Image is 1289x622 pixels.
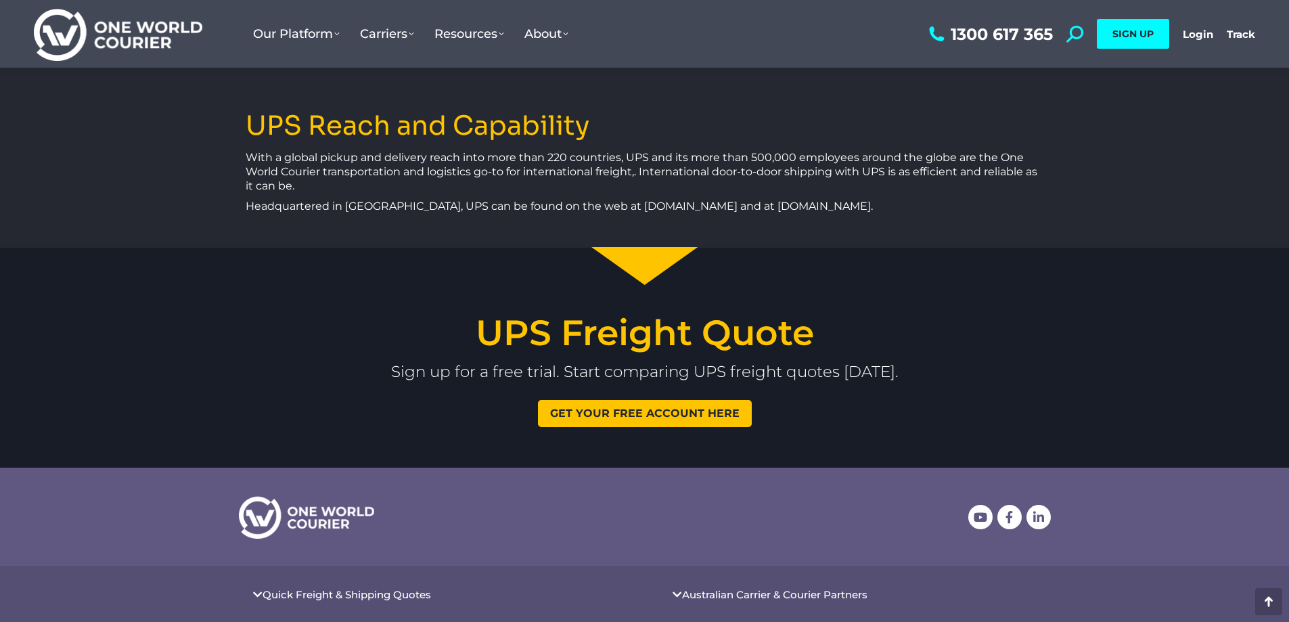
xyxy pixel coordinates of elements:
[926,26,1053,43] a: 1300 617 365
[246,112,589,141] h3: UPS Reach and Capability
[350,13,424,55] a: Carriers
[550,408,740,419] span: Get your free account here
[424,13,514,55] a: Resources
[538,400,752,427] a: Get your free account here
[434,26,504,41] span: Resources
[246,200,1044,214] p: Headquartered in [GEOGRAPHIC_DATA], UPS can be found on the web at [DOMAIN_NAME] and at [DOMAIN_N...
[682,590,867,600] a: Australian Carrier & Courier Partners
[360,26,414,41] span: Carriers
[514,13,579,55] a: About
[246,151,1044,193] p: With a global pickup and delivery reach into more than 220 countries, UPS and its more than 500,0...
[1227,28,1255,41] a: Track
[1183,28,1213,41] a: Login
[243,13,350,55] a: Our Platform
[1112,28,1154,40] span: SIGN UP
[34,7,202,62] img: One World Courier
[1097,19,1169,49] a: SIGN UP
[524,26,568,41] span: About
[253,26,340,41] span: Our Platform
[263,590,431,600] a: Quick Freight & Shipping Quotes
